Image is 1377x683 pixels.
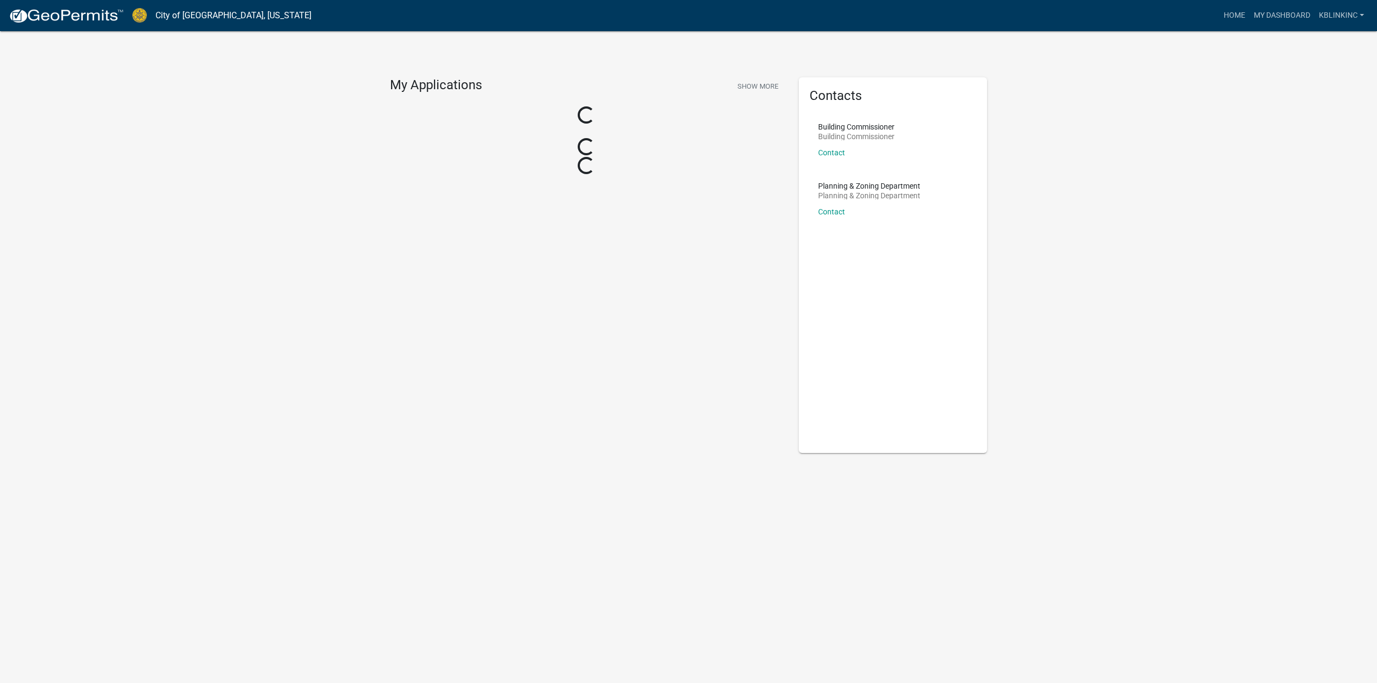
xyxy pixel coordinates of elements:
p: Planning & Zoning Department [818,182,920,190]
a: City of [GEOGRAPHIC_DATA], [US_STATE] [155,6,311,25]
h5: Contacts [810,88,976,104]
a: Home [1219,5,1250,26]
a: Contact [818,148,845,157]
a: My Dashboard [1250,5,1315,26]
h4: My Applications [390,77,482,94]
button: Show More [733,77,783,95]
a: kblinkinc [1315,5,1368,26]
p: Building Commissioner [818,123,895,131]
img: City of Jeffersonville, Indiana [132,8,147,23]
p: Building Commissioner [818,133,895,140]
a: Contact [818,207,845,216]
p: Planning & Zoning Department [818,192,920,199]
